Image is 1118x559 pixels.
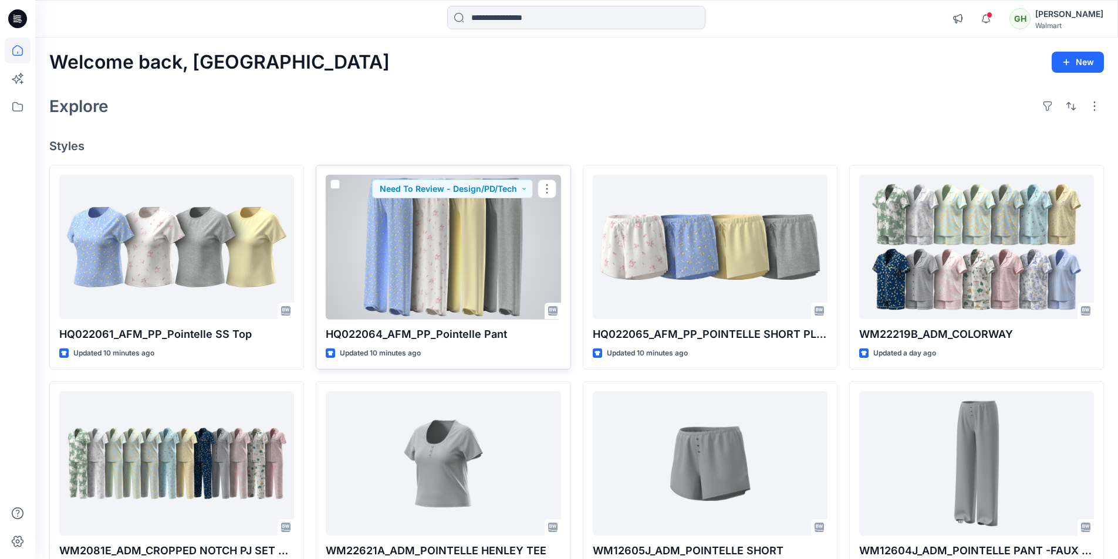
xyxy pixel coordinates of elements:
[59,391,294,536] a: WM2081E_ADM_CROPPED NOTCH PJ SET w/ STRAIGHT HEM TOP_COLORWAY
[593,175,827,320] a: HQ022065_AFM_PP_POINTELLE SHORT PLUS
[593,391,827,536] a: WM12605J_ADM_POINTELLE SHORT
[607,347,688,360] p: Updated 10 minutes ago
[59,326,294,343] p: HQ022061_AFM_PP_Pointelle SS Top
[1009,8,1031,29] div: GH
[1035,7,1103,21] div: [PERSON_NAME]
[326,326,560,343] p: HQ022064_AFM_PP_Pointelle Pant
[326,175,560,320] a: HQ022064_AFM_PP_Pointelle Pant
[859,326,1094,343] p: WM22219B_ADM_COLORWAY
[59,175,294,320] a: HQ022061_AFM_PP_Pointelle SS Top
[1035,21,1103,30] div: Walmart
[73,347,154,360] p: Updated 10 minutes ago
[326,543,560,559] p: WM22621A_ADM_POINTELLE HENLEY TEE
[593,543,827,559] p: WM12605J_ADM_POINTELLE SHORT
[873,347,936,360] p: Updated a day ago
[593,326,827,343] p: HQ022065_AFM_PP_POINTELLE SHORT PLUS
[49,97,109,116] h2: Explore
[859,391,1094,536] a: WM12604J_ADM_POINTELLE PANT -FAUX FLY & BUTTONS + PICOT
[326,391,560,536] a: WM22621A_ADM_POINTELLE HENLEY TEE
[340,347,421,360] p: Updated 10 minutes ago
[1052,52,1104,73] button: New
[59,543,294,559] p: WM2081E_ADM_CROPPED NOTCH PJ SET w/ STRAIGHT HEM TOP_COLORWAY
[49,139,1104,153] h4: Styles
[859,175,1094,320] a: WM22219B_ADM_COLORWAY
[859,543,1094,559] p: WM12604J_ADM_POINTELLE PANT -FAUX FLY & BUTTONS + PICOT
[49,52,390,73] h2: Welcome back, [GEOGRAPHIC_DATA]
